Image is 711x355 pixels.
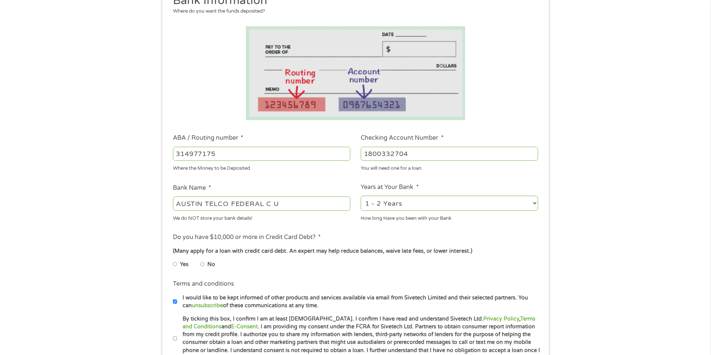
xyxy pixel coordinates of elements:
div: (Many apply for a loan with credit card debt. An expert may help reduce balances, waive late fees... [173,247,538,255]
label: Years at Your Bank [361,183,418,191]
a: unsubscribe [192,302,223,309]
input: 345634636 [361,147,538,161]
label: No [207,261,215,269]
label: Do you have $10,000 or more in Credit Card Debt? [173,233,321,241]
label: Bank Name [173,184,211,192]
label: Terms and conditions [173,280,234,288]
a: Terms and Conditions [183,316,535,330]
label: I would like to be kept informed of other products and services available via email from Sivetech... [177,294,540,310]
div: Where do you want the funds deposited? [173,8,533,15]
div: We do NOT store your bank details! [173,212,350,222]
label: Checking Account Number [361,134,443,142]
div: You will need one for a loan. [361,162,538,172]
div: How long Have you been with your Bank [361,212,538,222]
img: Routing number location [246,26,465,120]
a: Privacy Policy [483,316,519,322]
label: Yes [180,261,188,269]
label: ABA / Routing number [173,134,243,142]
div: Where the Money to be Deposited [173,162,350,172]
input: 263177916 [173,147,350,161]
a: E-Consent [231,324,258,330]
